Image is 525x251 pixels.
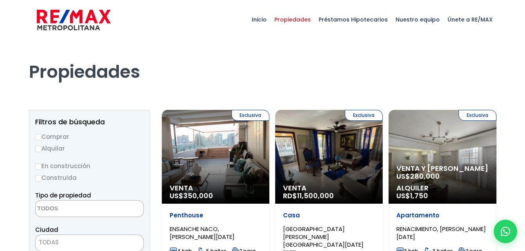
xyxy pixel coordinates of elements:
span: ENSANCHE NACO, [PERSON_NAME][DATE] [170,225,235,241]
label: Alquilar [35,143,144,153]
label: Comprar [35,132,144,142]
input: En construcción [35,163,41,170]
h1: Propiedades [29,39,496,82]
span: 350,000 [183,191,213,201]
label: Construida [35,173,144,183]
span: US$ [170,191,213,201]
span: US$ [396,191,428,201]
span: Únete a RE/MAX [444,8,496,31]
span: RD$ [283,191,334,201]
span: Tipo de propiedad [35,191,91,199]
span: Nuestro equipo [392,8,444,31]
label: En construcción [35,161,144,171]
p: Apartamento [396,212,488,219]
span: TODAS [39,238,59,246]
span: Exclusiva [231,110,269,121]
img: remax-metropolitana-logo [37,8,111,32]
p: Casa [283,212,375,219]
span: Exclusiva [459,110,496,121]
span: RENACIMIENTO, [PERSON_NAME][DATE] [396,225,486,241]
input: Alquilar [35,146,41,152]
span: TODAS [36,237,143,248]
input: Construida [35,175,41,181]
textarea: Search [36,201,111,217]
span: Préstamos Hipotecarios [315,8,392,31]
h2: Filtros de búsqueda [35,118,144,126]
span: Inicio [248,8,271,31]
span: Propiedades [271,8,315,31]
span: Venta y [PERSON_NAME] [396,165,488,172]
span: 11,500,000 [297,191,334,201]
span: Venta [170,184,262,192]
span: US$ [396,171,440,181]
span: Ciudad [35,226,58,234]
span: 280,000 [410,171,440,181]
p: Penthouse [170,212,262,219]
span: Venta [283,184,375,192]
span: Exclusiva [345,110,383,121]
input: Comprar [35,134,41,140]
span: Alquiler [396,184,488,192]
span: 1,750 [410,191,428,201]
